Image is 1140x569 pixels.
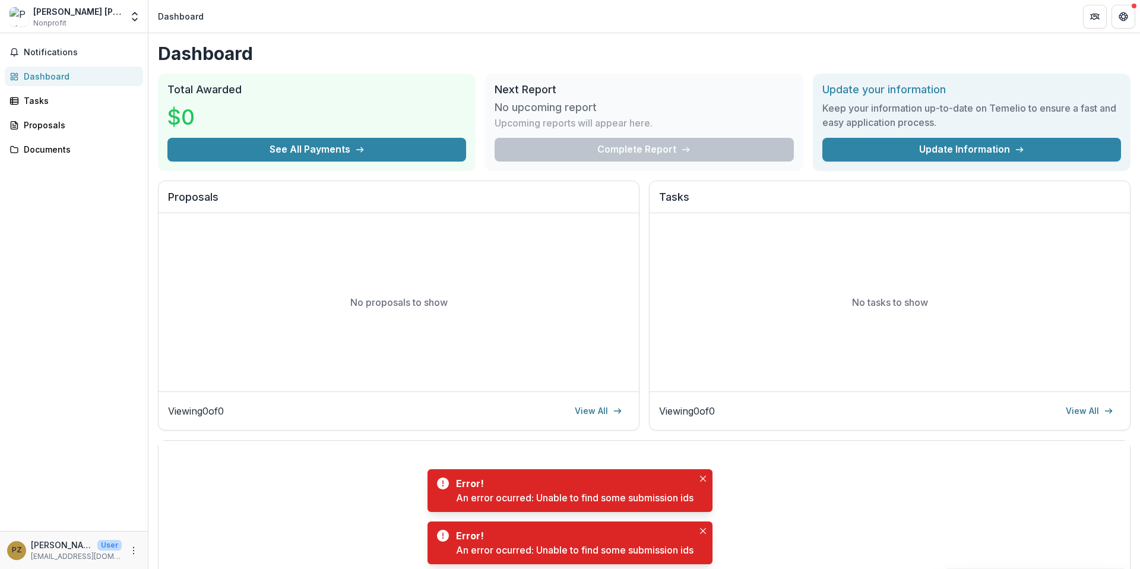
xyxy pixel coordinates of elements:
a: Proposals [5,115,143,135]
p: No tasks to show [852,295,928,309]
button: Close [696,472,710,486]
h2: Tasks [659,191,1120,213]
button: Get Help [1111,5,1135,29]
button: See All Payments [167,138,466,162]
h3: Keep your information up-to-date on Temelio to ensure a fast and easy application process. [822,101,1121,129]
div: Dashboard [158,10,204,23]
img: Petra Vande Zande [9,7,28,26]
a: Tasks [5,91,143,110]
div: Proposals [24,119,134,131]
h2: Next Report [495,83,793,96]
button: Close [696,524,710,538]
span: Nonprofit [33,18,66,29]
h3: No upcoming report [495,101,597,114]
a: Documents [5,140,143,159]
h2: Proposals [168,191,629,213]
h2: Total Awarded [167,83,466,96]
button: Partners [1083,5,1107,29]
span: Notifications [24,48,138,58]
a: View All [568,402,629,421]
div: Tasks [24,94,134,107]
a: Dashboard [5,67,143,86]
p: [PERSON_NAME] [PERSON_NAME] [31,539,93,551]
a: View All [1059,402,1120,421]
button: More [126,543,141,558]
div: [PERSON_NAME] [PERSON_NAME] [33,5,122,18]
p: No proposals to show [350,295,448,309]
div: Petra Vande Zande [12,546,22,554]
p: Viewing 0 of 0 [659,404,715,418]
button: Notifications [5,43,143,62]
nav: breadcrumb [153,8,208,25]
div: Dashboard [24,70,134,83]
button: Open entity switcher [126,5,143,29]
div: An error ocurred: Unable to find some submission ids [456,491,693,505]
p: [EMAIL_ADDRESS][DOMAIN_NAME] [31,551,122,562]
h3: $0 [167,101,256,133]
div: Documents [24,143,134,156]
p: Viewing 0 of 0 [168,404,224,418]
h1: Dashboard [158,43,1130,64]
a: Update Information [822,138,1121,162]
div: An error ocurred: Unable to find some submission ids [456,543,693,557]
div: Error! [456,529,689,543]
p: User [97,540,122,551]
h2: Update your information [822,83,1121,96]
p: Upcoming reports will appear here. [495,116,653,130]
div: Error! [456,476,689,491]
